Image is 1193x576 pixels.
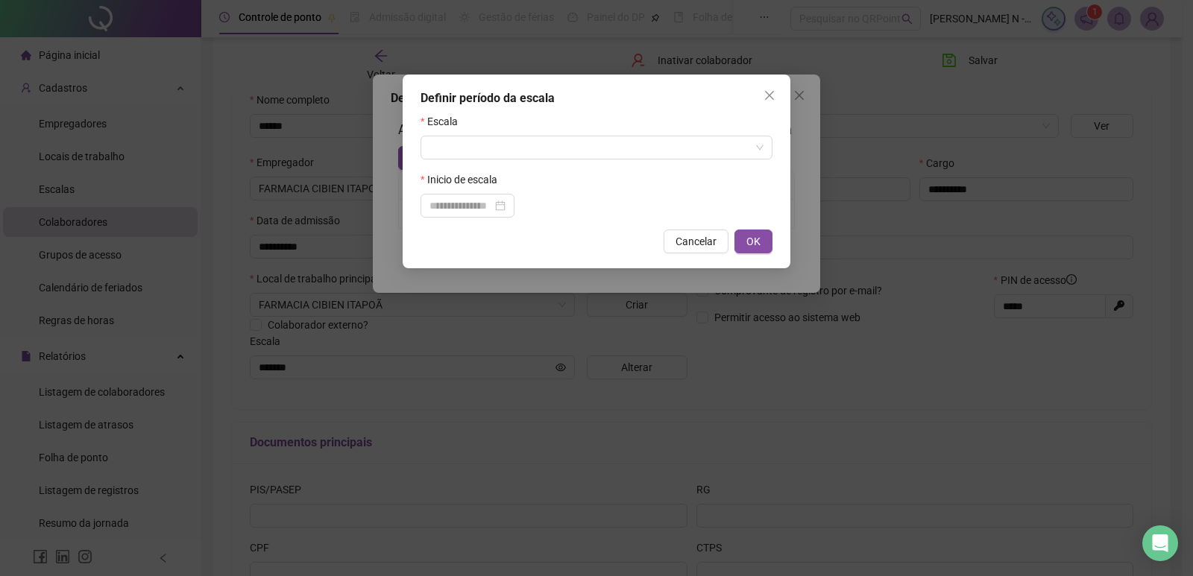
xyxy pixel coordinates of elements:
[421,171,507,188] label: Inicio de escala
[734,230,772,253] button: OK
[758,83,781,107] button: Close
[664,230,728,253] button: Cancelar
[676,233,717,250] span: Cancelar
[421,89,772,107] div: Definir período da escala
[764,89,775,101] span: close
[1142,525,1178,561] div: Open Intercom Messenger
[746,233,761,250] span: OK
[421,113,468,130] label: Escala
